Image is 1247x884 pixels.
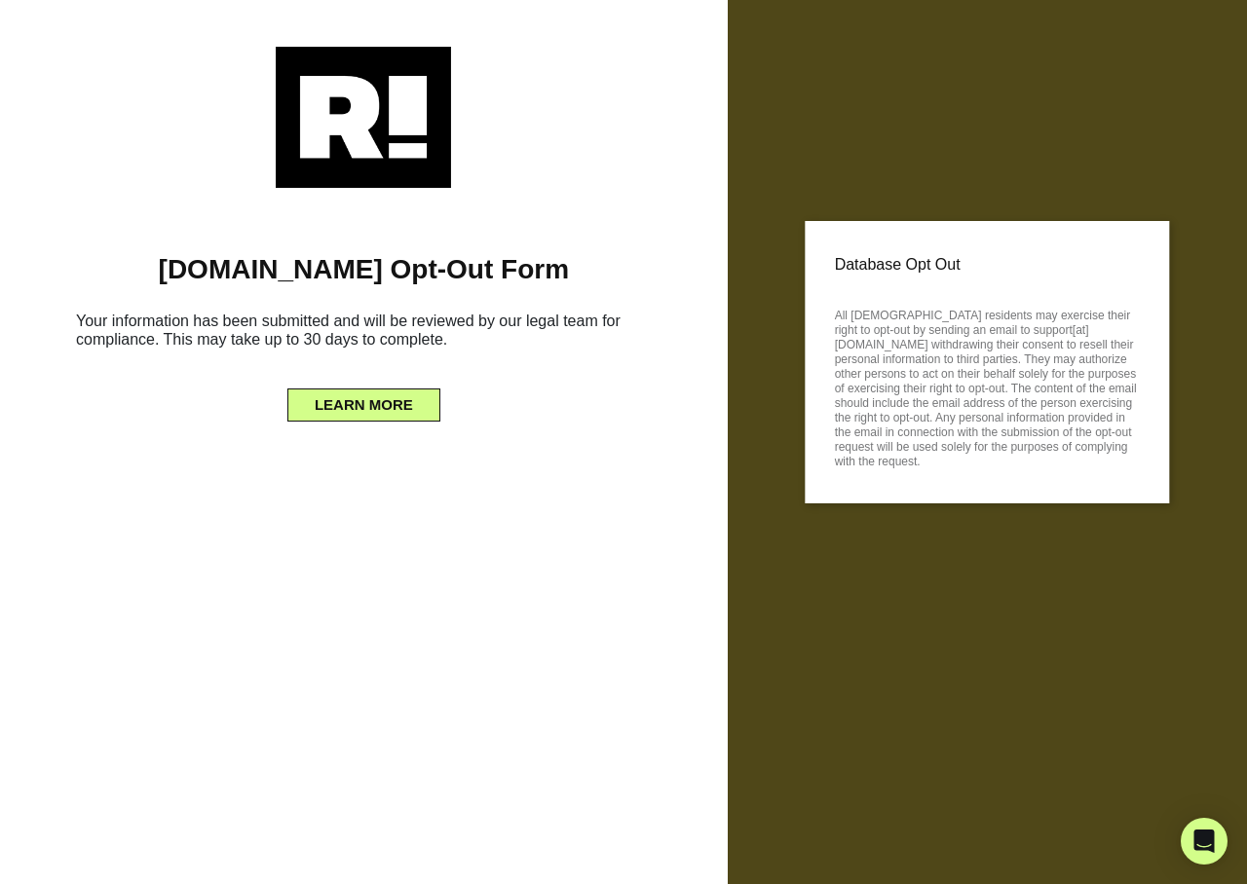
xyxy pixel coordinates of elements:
a: LEARN MORE [287,391,440,407]
button: LEARN MORE [287,388,440,422]
p: Database Opt Out [835,250,1140,279]
h1: [DOMAIN_NAME] Opt-Out Form [29,253,699,286]
p: All [DEMOGRAPHIC_DATA] residents may exercise their right to opt-out by sending an email to suppo... [835,303,1140,469]
img: Retention.com [276,47,451,188]
div: Open Intercom Messenger [1181,818,1228,865]
h6: Your information has been submitted and will be reviewed by our legal team for compliance. This m... [29,304,699,364]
